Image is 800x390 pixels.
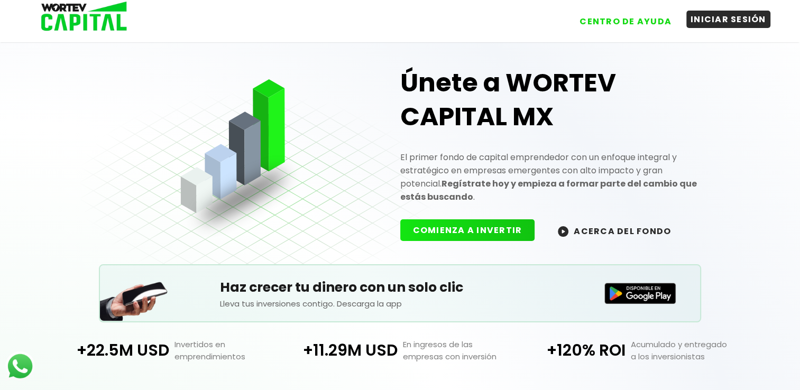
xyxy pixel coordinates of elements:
img: logos_whatsapp-icon.242b2217.svg [5,351,35,381]
h5: Haz crecer tu dinero con un solo clic [220,277,580,298]
p: +22.5M USD [58,338,170,363]
strong: Regístrate hoy y empieza a formar parte del cambio que estás buscando [400,178,697,203]
a: CENTRO DE AYUDA [565,5,676,30]
p: El primer fondo de capital emprendedor con un enfoque integral y estratégico en empresas emergent... [400,151,720,203]
p: +11.29M USD [286,338,398,363]
p: Invertidos en emprendimientos [169,338,286,363]
p: Acumulado y entregado a los inversionistas [626,338,742,363]
p: Lleva tus inversiones contigo. Descarga la app [220,298,580,310]
p: En ingresos de las empresas con inversión [397,338,514,363]
button: ACERCA DEL FONDO [545,219,684,242]
button: INICIAR SESIÓN [686,11,770,28]
p: +120% ROI [514,338,626,363]
a: INICIAR SESIÓN [676,5,770,30]
img: wortev-capital-acerca-del-fondo [558,226,568,237]
a: COMIENZA A INVERTIR [400,224,546,236]
button: COMIENZA A INVERTIR [400,219,535,241]
h1: Únete a WORTEV CAPITAL MX [400,66,720,134]
button: CENTRO DE AYUDA [575,13,676,30]
img: Teléfono [100,268,169,321]
img: Disponible en Google Play [604,283,676,304]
